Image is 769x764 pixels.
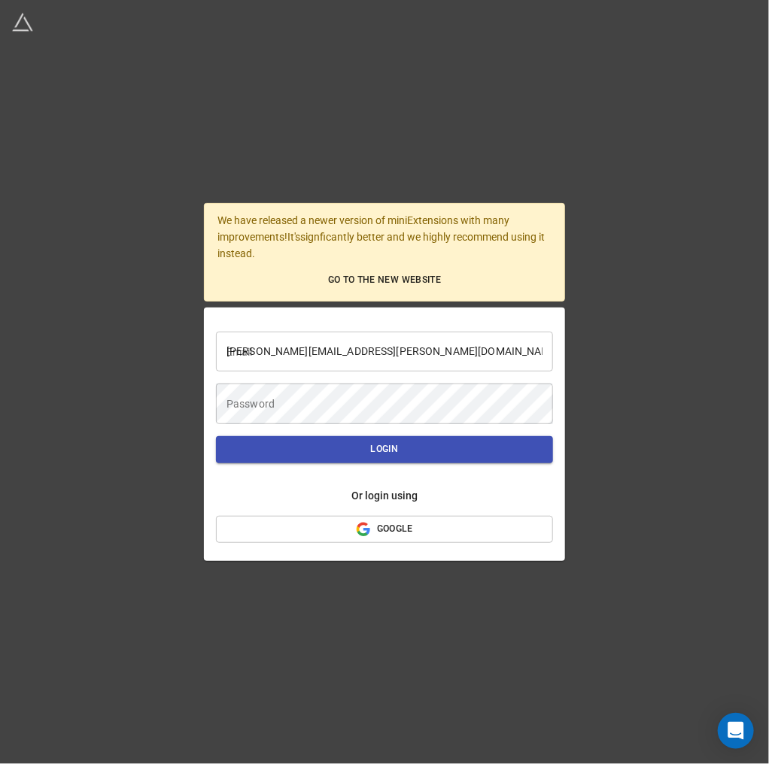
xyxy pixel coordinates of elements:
span: Go to the new website [224,272,546,288]
a: Go to the new website [218,268,552,293]
div: Or login using [351,487,418,504]
img: Google_%22G%22_logo.svg [356,522,371,537]
span: Google [228,521,541,537]
span: Login [228,441,541,457]
button: Login [216,436,553,463]
div: Open Intercom Messenger [718,713,754,749]
button: Google [216,516,553,543]
img: miniextensions-icon.73ae0678.png [12,12,33,33]
div: We have released a newer version of miniExtensions with many improvements! It's signficantly bett... [204,203,565,301]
